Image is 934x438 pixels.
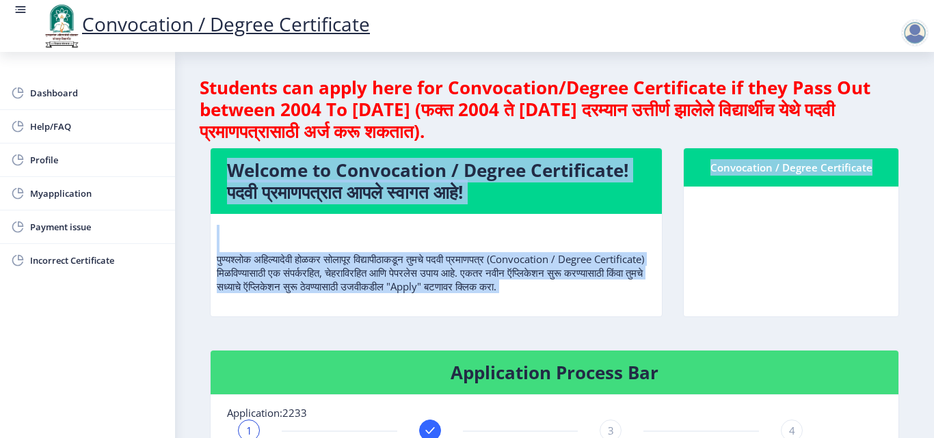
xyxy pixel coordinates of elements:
p: पुण्यश्लोक अहिल्यादेवी होळकर सोलापूर विद्यापीठाकडून तुमचे पदवी प्रमाणपत्र (Convocation / Degree C... [217,225,656,293]
h4: Students can apply here for Convocation/Degree Certificate if they Pass Out between 2004 To [DATE... [200,77,909,142]
span: 4 [789,424,795,437]
span: Dashboard [30,85,164,101]
span: 3 [608,424,614,437]
div: Convocation / Degree Certificate [700,159,882,176]
span: Profile [30,152,164,168]
img: logo [41,3,82,49]
h4: Application Process Bar [227,361,882,383]
a: Convocation / Degree Certificate [41,11,370,37]
span: Myapplication [30,185,164,202]
h4: Welcome to Convocation / Degree Certificate! पदवी प्रमाणपत्रात आपले स्वागत आहे! [227,159,645,203]
span: Incorrect Certificate [30,252,164,269]
span: Help/FAQ [30,118,164,135]
span: Payment issue [30,219,164,235]
span: Application:2233 [227,406,307,420]
span: 1 [246,424,252,437]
